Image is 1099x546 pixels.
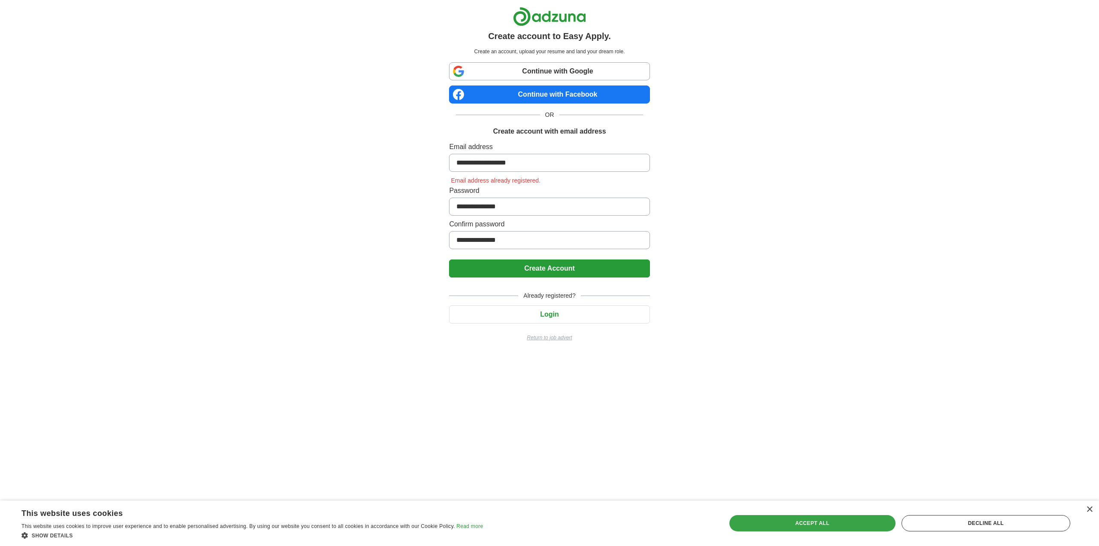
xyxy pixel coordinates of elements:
[451,48,648,55] p: Create an account, upload your resume and land your dream role.
[456,523,483,529] a: Read more, opens a new window
[449,85,650,104] a: Continue with Facebook
[449,219,650,229] label: Confirm password
[449,334,650,342] a: Return to job advert
[32,533,73,539] span: Show details
[902,515,1070,531] div: Decline all
[513,7,586,26] img: Adzuna logo
[21,506,461,519] div: This website uses cookies
[449,177,542,184] span: Email address already registered.
[488,30,611,43] h1: Create account to Easy Apply.
[449,259,650,278] button: Create Account
[449,186,650,196] label: Password
[449,305,650,323] button: Login
[518,291,580,300] span: Already registered?
[21,523,455,529] span: This website uses cookies to improve user experience and to enable personalised advertising. By u...
[540,110,559,119] span: OR
[449,311,650,318] a: Login
[729,515,896,531] div: Accept all
[449,142,650,152] label: Email address
[21,531,483,540] div: Show details
[449,62,650,80] a: Continue with Google
[493,126,606,137] h1: Create account with email address
[1086,506,1093,513] div: Close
